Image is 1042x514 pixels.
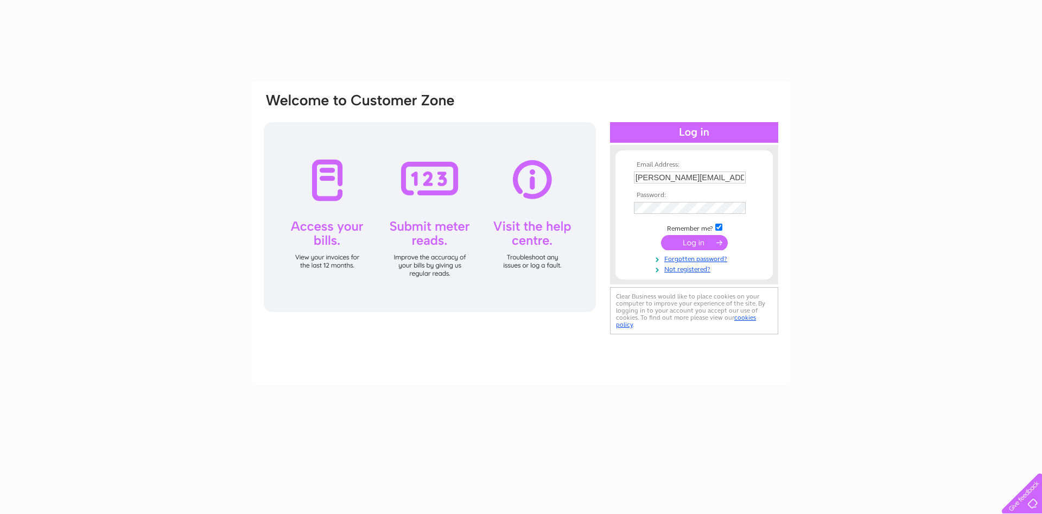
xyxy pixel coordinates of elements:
[631,192,757,199] th: Password:
[661,235,728,250] input: Submit
[631,222,757,233] td: Remember me?
[631,161,757,169] th: Email Address:
[610,287,778,334] div: Clear Business would like to place cookies on your computer to improve your experience of the sit...
[634,263,757,274] a: Not registered?
[634,253,757,263] a: Forgotten password?
[616,314,756,328] a: cookies policy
